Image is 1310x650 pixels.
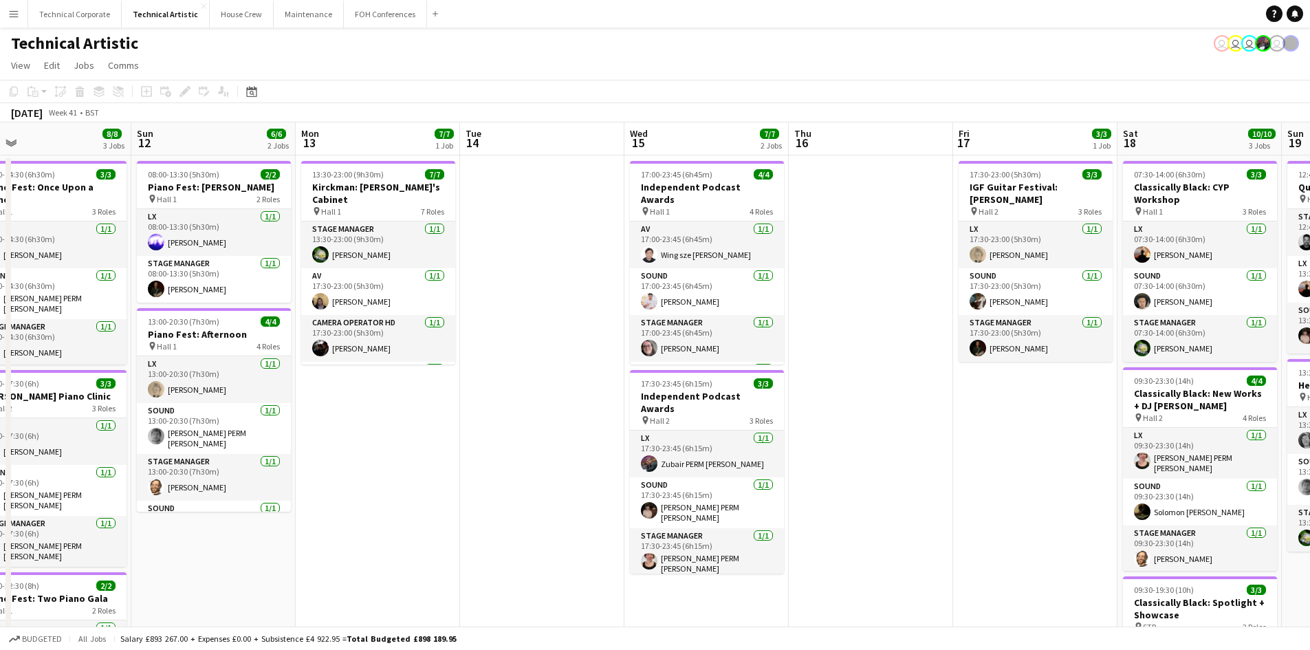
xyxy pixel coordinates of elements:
[301,127,319,140] span: Mon
[1121,135,1138,151] span: 18
[11,33,138,54] h1: Technical Artistic
[137,209,291,256] app-card-role: LX1/108:00-13:30 (5h30m)[PERSON_NAME]
[299,135,319,151] span: 13
[1214,35,1230,52] app-user-avatar: Sally PERM Pochciol
[135,135,153,151] span: 12
[1123,596,1277,621] h3: Classically Black: Spotlight + Showcase
[750,206,773,217] span: 4 Roles
[754,378,773,389] span: 3/3
[267,129,286,139] span: 6/6
[630,390,784,415] h3: Independent Podcast Awards
[1078,206,1102,217] span: 3 Roles
[68,56,100,74] a: Jobs
[85,107,99,118] div: BST
[137,454,291,501] app-card-role: Stage Manager1/113:00-20:30 (7h30m)[PERSON_NAME]
[959,268,1113,315] app-card-role: Sound1/117:30-23:00 (5h30m)[PERSON_NAME]
[301,221,455,268] app-card-role: Stage Manager1/113:30-23:00 (9h30m)[PERSON_NAME]
[96,169,116,180] span: 3/3
[1247,169,1266,180] span: 3/3
[120,633,457,644] div: Salary £893 267.00 + Expenses £0.00 + Subsistence £4 922.95 =
[45,107,80,118] span: Week 41
[959,161,1113,362] app-job-card: 17:30-23:00 (5h30m)3/3IGF Guitar Festival: [PERSON_NAME] Hall 23 RolesLX1/117:30-23:00 (5h30m)[PE...
[1243,206,1266,217] span: 3 Roles
[301,315,455,362] app-card-role: Camera Operator HD1/117:30-23:00 (5h30m)[PERSON_NAME]
[959,181,1113,206] h3: IGF Guitar Festival: [PERSON_NAME]
[425,169,444,180] span: 7/7
[148,316,219,327] span: 13:00-20:30 (7h30m)
[1123,127,1138,140] span: Sat
[137,256,291,303] app-card-role: Stage Manager1/108:00-13:30 (5h30m)[PERSON_NAME]
[630,268,784,315] app-card-role: Sound1/117:00-23:45 (6h45m)[PERSON_NAME]
[6,56,36,74] a: View
[1123,221,1277,268] app-card-role: LX1/107:30-14:00 (6h30m)[PERSON_NAME]
[630,370,784,574] app-job-card: 17:30-23:45 (6h15m)3/3Independent Podcast Awards Hall 23 RolesLX1/117:30-23:45 (6h15m)Zubair PERM...
[137,161,291,303] app-job-card: 08:00-13:30 (5h30m)2/2Piano Fest: [PERSON_NAME] Hall 12 RolesLX1/108:00-13:30 (5h30m)[PERSON_NAME...
[11,59,30,72] span: View
[39,56,65,74] a: Edit
[794,127,811,140] span: Thu
[301,362,455,409] app-card-role: LX1/1
[760,129,779,139] span: 7/7
[137,356,291,403] app-card-role: LX1/113:00-20:30 (7h30m)[PERSON_NAME]
[1243,622,1266,632] span: 3 Roles
[102,129,122,139] span: 8/8
[1123,181,1277,206] h3: Classically Black: CYP Workshop
[96,581,116,591] span: 2/2
[1282,35,1299,52] app-user-avatar: Gabrielle Barr
[44,59,60,72] span: Edit
[102,56,144,74] a: Comms
[630,127,648,140] span: Wed
[1247,585,1266,595] span: 3/3
[274,1,344,28] button: Maintenance
[1123,387,1277,412] h3: Classically Black: New Works + DJ [PERSON_NAME]
[1093,140,1111,151] div: 1 Job
[1123,526,1277,572] app-card-role: Stage Manager1/109:30-23:30 (14h)[PERSON_NAME]
[312,169,384,180] span: 13:30-23:00 (9h30m)
[466,127,481,140] span: Tue
[630,362,784,409] app-card-role: LX1/1
[641,169,712,180] span: 17:00-23:45 (6h45m)
[1134,585,1194,595] span: 09:30-19:30 (10h)
[137,308,291,512] div: 13:00-20:30 (7h30m)4/4Piano Fest: Afternoon Hall 14 RolesLX1/113:00-20:30 (7h30m)[PERSON_NAME]Sou...
[630,431,784,477] app-card-role: LX1/117:30-23:45 (6h15m)Zubair PERM [PERSON_NAME]
[1287,127,1304,140] span: Sun
[148,169,219,180] span: 08:00-13:30 (5h30m)
[7,631,64,647] button: Budgeted
[1082,169,1102,180] span: 3/3
[28,1,122,28] button: Technical Corporate
[92,403,116,413] span: 3 Roles
[970,169,1041,180] span: 17:30-23:00 (5h30m)
[1134,376,1194,386] span: 09:30-23:30 (14h)
[1241,35,1258,52] app-user-avatar: Liveforce Admin
[1143,413,1163,423] span: Hall 2
[157,341,177,351] span: Hall 1
[761,140,782,151] div: 2 Jobs
[979,206,998,217] span: Hall 2
[137,181,291,193] h3: Piano Fest: [PERSON_NAME]
[137,403,291,454] app-card-role: Sound1/113:00-20:30 (7h30m)[PERSON_NAME] PERM [PERSON_NAME]
[11,106,43,120] div: [DATE]
[157,194,177,204] span: Hall 1
[1255,35,1271,52] app-user-avatar: Zubair PERM Dhalla
[750,415,773,426] span: 3 Roles
[137,328,291,340] h3: Piano Fest: Afternoon
[210,1,274,28] button: House Crew
[76,633,109,644] span: All jobs
[261,169,280,180] span: 2/2
[137,501,291,548] app-card-role: Sound1/1
[957,135,970,151] span: 17
[630,221,784,268] app-card-role: AV1/117:00-23:45 (6h45m)Wing sze [PERSON_NAME]
[122,1,210,28] button: Technical Artistic
[301,161,455,365] app-job-card: 13:30-23:00 (9h30m)7/7Kirckman: [PERSON_NAME]'s Cabinet Hall 17 RolesStage Manager1/113:30-23:00 ...
[1243,413,1266,423] span: 4 Roles
[630,315,784,362] app-card-role: Stage Manager1/117:00-23:45 (6h45m)[PERSON_NAME]
[959,315,1113,362] app-card-role: Stage Manager1/117:30-23:00 (5h30m)[PERSON_NAME]
[1285,135,1304,151] span: 19
[1123,161,1277,362] app-job-card: 07:30-14:00 (6h30m)3/3Classically Black: CYP Workshop Hall 13 RolesLX1/107:30-14:00 (6h30m)[PERSO...
[1247,376,1266,386] span: 4/4
[630,477,784,528] app-card-role: Sound1/117:30-23:45 (6h15m)[PERSON_NAME] PERM [PERSON_NAME]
